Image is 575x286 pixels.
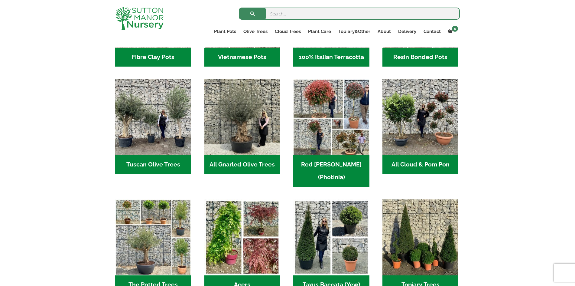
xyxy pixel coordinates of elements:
a: Plant Pots [210,27,240,36]
a: 0 [444,27,460,36]
h2: Fibre Clay Pots [115,48,191,67]
a: Visit product category All Cloud & Pom Pon [382,79,458,174]
img: Home - 7716AD77 15EA 4607 B135 B37375859F10 [115,79,191,155]
a: Contact [420,27,444,36]
img: Home - C8EC7518 C483 4BAA AA61 3CAAB1A4C7C4 1 201 a [382,199,458,275]
a: Olive Trees [240,27,271,36]
a: Visit product category Red Robin (Photinia) [293,79,369,187]
img: logo [115,6,164,30]
img: Home - Untitled Project [293,199,369,275]
h2: Red [PERSON_NAME] (Photinia) [293,155,369,187]
a: Visit product category All Gnarled Olive Trees [204,79,280,174]
a: Cloud Trees [271,27,304,36]
a: About [374,27,395,36]
img: Home - 5833C5B7 31D0 4C3A 8E42 DB494A1738DB [204,79,280,155]
h2: All Cloud & Pom Pon [382,155,458,174]
input: Search... [239,8,460,20]
img: Home - A124EB98 0980 45A7 B835 C04B779F7765 [382,79,458,155]
a: Topiary&Other [335,27,374,36]
h2: All Gnarled Olive Trees [204,155,280,174]
h2: Resin Bonded Pots [382,48,458,67]
a: Delivery [395,27,420,36]
span: 0 [452,26,458,32]
h2: Vietnamese Pots [204,48,280,67]
img: Home - F5A23A45 75B5 4929 8FB2 454246946332 [293,79,369,155]
h2: Tuscan Olive Trees [115,155,191,174]
img: Home - Untitled Project 4 [204,199,280,275]
a: Visit product category Tuscan Olive Trees [115,79,191,174]
img: Home - new coll [115,199,191,275]
a: Plant Care [304,27,335,36]
h2: 100% Italian Terracotta [293,48,369,67]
